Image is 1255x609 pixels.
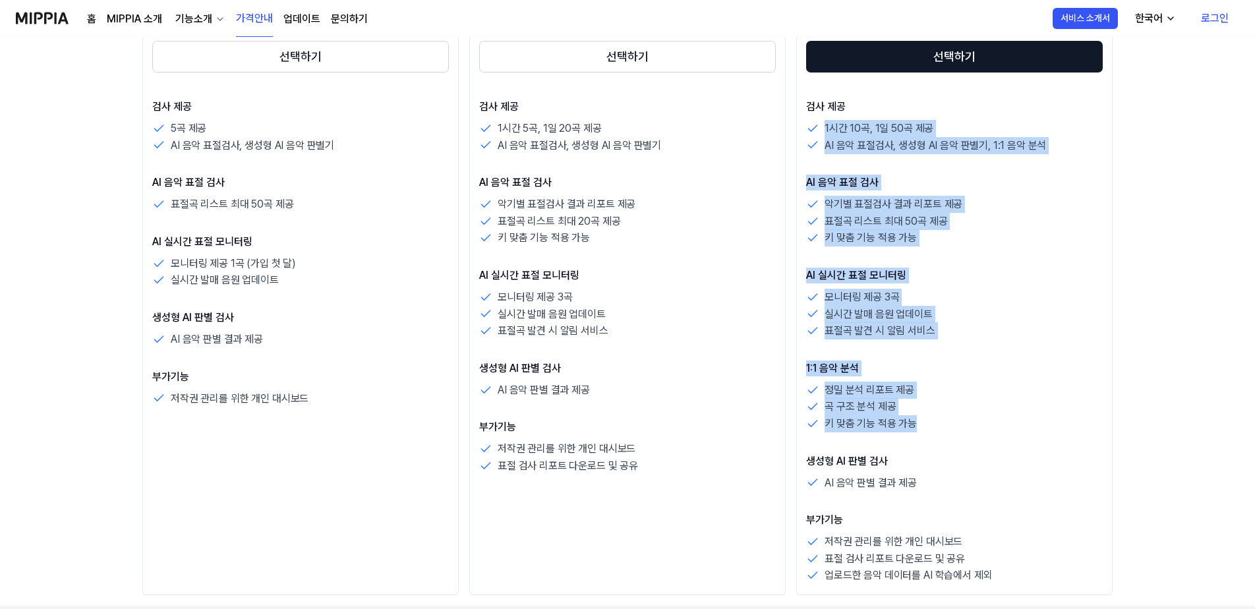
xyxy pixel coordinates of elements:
[1053,8,1118,29] button: 서비스 소개서
[825,533,962,550] p: 저작권 관리를 위한 개인 대시보드
[498,457,638,475] p: 표절 검사 리포트 다운로드 및 공유
[479,419,776,435] p: 부가기능
[173,11,215,27] div: 기능소개
[152,38,449,75] a: 선택하기
[806,38,1103,75] a: 선택하기
[806,41,1103,72] button: 선택하기
[498,196,635,213] p: 악기별 표절검사 결과 리포트 제공
[171,137,334,154] p: AI 음악 표절검사, 생성형 AI 음악 판별기
[152,234,449,250] p: AI 실시간 표절 모니터링
[825,550,965,567] p: 표절 검사 리포트 다운로드 및 공유
[152,41,449,72] button: 선택하기
[171,272,279,289] p: 실시간 발매 음원 업데이트
[479,99,776,115] p: 검사 제공
[171,196,293,213] p: 표절곡 리스트 최대 50곡 제공
[825,567,992,584] p: 업로드한 음악 데이터를 AI 학습에서 제외
[479,175,776,190] p: AI 음악 표절 검사
[173,11,225,27] button: 기능소개
[152,175,449,190] p: AI 음악 표절 검사
[825,120,933,137] p: 1시간 10곡, 1일 50곡 제공
[825,213,947,230] p: 표절곡 리스트 최대 50곡 제공
[498,137,661,154] p: AI 음악 표절검사, 생성형 AI 음악 판별기
[498,306,606,323] p: 실시간 발매 음원 업데이트
[1124,5,1184,32] button: 한국어
[825,322,935,339] p: 표절곡 발견 시 알림 서비스
[498,229,590,246] p: 키 맞춤 기능 적용 가능
[107,11,162,27] a: MIPPIA 소개
[171,120,206,137] p: 5곡 제공
[498,322,608,339] p: 표절곡 발견 시 알림 서비스
[171,390,308,407] p: 저작권 관리를 위한 개인 대시보드
[825,229,917,246] p: 키 맞춤 기능 적용 가능
[87,11,96,27] a: 홈
[479,361,776,376] p: 생성형 AI 판별 검사
[825,415,917,432] p: 키 맞춤 기능 적용 가능
[806,99,1103,115] p: 검사 제공
[152,369,449,385] p: 부가기능
[331,11,368,27] a: 문의하기
[171,255,296,272] p: 모니터링 제공 1곡 (가입 첫 달)
[498,382,590,399] p: AI 음악 판별 결과 제공
[498,213,620,230] p: 표절곡 리스트 최대 20곡 제공
[479,268,776,283] p: AI 실시간 표절 모니터링
[825,289,899,306] p: 모니터링 제공 3곡
[825,306,933,323] p: 실시간 발매 음원 업데이트
[806,361,1103,376] p: 1:1 음악 분석
[825,382,914,399] p: 정밀 분석 리포트 제공
[1132,11,1165,26] div: 한국어
[479,38,776,75] a: 선택하기
[171,331,263,348] p: AI 음악 판별 결과 제공
[498,289,572,306] p: 모니터링 제공 3곡
[825,137,1046,154] p: AI 음악 표절검사, 생성형 AI 음악 판별기, 1:1 음악 분석
[236,1,273,37] a: 가격안내
[152,99,449,115] p: 검사 제공
[825,196,962,213] p: 악기별 표절검사 결과 리포트 제공
[806,512,1103,528] p: 부가기능
[283,11,320,27] a: 업데이트
[825,475,917,492] p: AI 음악 판별 결과 제공
[152,310,449,326] p: 생성형 AI 판별 검사
[479,41,776,72] button: 선택하기
[498,120,601,137] p: 1시간 5곡, 1일 20곡 제공
[498,440,635,457] p: 저작권 관리를 위한 개인 대시보드
[806,453,1103,469] p: 생성형 AI 판별 검사
[806,175,1103,190] p: AI 음악 표절 검사
[825,398,896,415] p: 곡 구조 분석 제공
[806,268,1103,283] p: AI 실시간 표절 모니터링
